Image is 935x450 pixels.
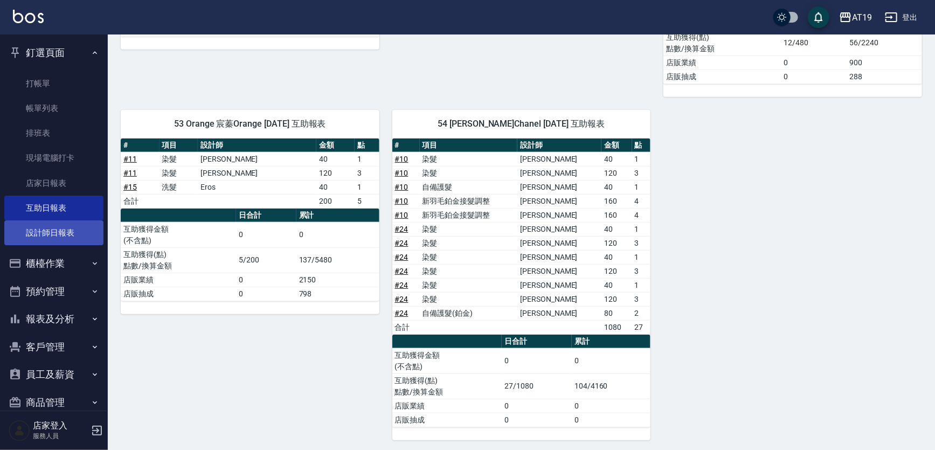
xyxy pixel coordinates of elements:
[4,305,103,333] button: 報表及分析
[395,267,408,275] a: #24
[121,139,160,153] th: #
[847,56,922,70] td: 900
[236,273,296,287] td: 0
[881,8,922,27] button: 登出
[632,278,651,292] td: 1
[33,431,88,441] p: 服務人員
[4,39,103,67] button: 釘選頁面
[395,225,408,233] a: #24
[601,222,632,236] td: 40
[121,194,160,208] td: 合計
[420,236,518,250] td: 染髮
[198,152,316,166] td: [PERSON_NAME]
[572,413,650,427] td: 0
[395,211,408,219] a: #10
[502,373,572,399] td: 27/1080
[572,335,650,349] th: 累計
[420,222,518,236] td: 染髮
[395,295,408,303] a: #24
[632,194,651,208] td: 4
[395,239,408,247] a: #24
[355,194,379,208] td: 5
[420,250,518,264] td: 染髮
[601,250,632,264] td: 40
[4,196,103,220] a: 互助日報表
[517,278,601,292] td: [PERSON_NAME]
[13,10,44,23] img: Logo
[781,70,847,84] td: 0
[517,152,601,166] td: [PERSON_NAME]
[4,171,103,196] a: 店家日報表
[847,30,922,56] td: 56/2240
[502,413,572,427] td: 0
[663,30,781,56] td: 互助獲得(點) 點數/換算金額
[4,96,103,121] a: 帳單列表
[632,139,651,153] th: 點
[392,139,420,153] th: #
[517,292,601,306] td: [PERSON_NAME]
[420,278,518,292] td: 染髮
[517,306,601,320] td: [PERSON_NAME]
[395,253,408,261] a: #24
[663,70,781,84] td: 店販抽成
[632,292,651,306] td: 3
[392,373,502,399] td: 互助獲得(點) 點數/換算金額
[632,166,651,180] td: 3
[392,413,502,427] td: 店販抽成
[160,139,198,153] th: 項目
[781,56,847,70] td: 0
[296,222,379,247] td: 0
[4,71,103,96] a: 打帳單
[601,166,632,180] td: 120
[236,222,296,247] td: 0
[160,180,198,194] td: 洗髮
[517,222,601,236] td: [PERSON_NAME]
[517,250,601,264] td: [PERSON_NAME]
[392,320,420,334] td: 合計
[395,309,408,317] a: #24
[420,292,518,306] td: 染髮
[632,264,651,278] td: 3
[517,236,601,250] td: [PERSON_NAME]
[601,139,632,153] th: 金額
[632,222,651,236] td: 1
[517,208,601,222] td: [PERSON_NAME]
[121,139,379,209] table: a dense table
[420,180,518,194] td: 自備護髮
[420,166,518,180] td: 染髮
[236,209,296,223] th: 日合計
[316,180,355,194] td: 40
[572,399,650,413] td: 0
[517,264,601,278] td: [PERSON_NAME]
[395,281,408,289] a: #24
[316,139,355,153] th: 金額
[9,420,30,441] img: Person
[632,320,651,334] td: 27
[808,6,829,28] button: save
[121,209,379,301] table: a dense table
[632,236,651,250] td: 3
[601,292,632,306] td: 120
[198,166,316,180] td: [PERSON_NAME]
[392,348,502,373] td: 互助獲得金額 (不含點)
[395,183,408,191] a: #10
[121,273,236,287] td: 店販業績
[392,139,651,335] table: a dense table
[4,389,103,417] button: 商品管理
[420,306,518,320] td: 自備護髮(鉑金)
[296,247,379,273] td: 137/5480
[420,264,518,278] td: 染髮
[517,180,601,194] td: [PERSON_NAME]
[420,208,518,222] td: 新羽毛鉑金接髮調整
[632,250,651,264] td: 1
[160,166,198,180] td: 染髮
[123,183,137,191] a: #15
[4,333,103,361] button: 客戶管理
[123,155,137,163] a: #11
[4,220,103,245] a: 設計師日報表
[572,348,650,373] td: 0
[316,152,355,166] td: 40
[405,119,638,129] span: 54 [PERSON_NAME]Chanel [DATE] 互助報表
[296,209,379,223] th: 累計
[420,152,518,166] td: 染髮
